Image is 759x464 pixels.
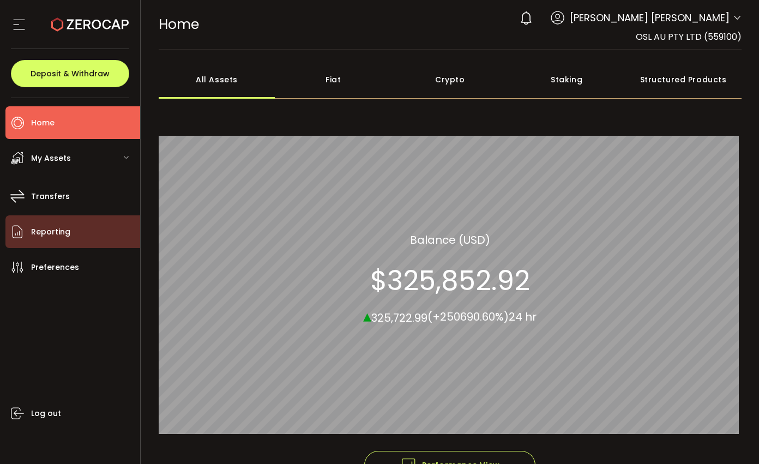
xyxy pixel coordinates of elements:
span: Log out [31,406,61,421]
section: Balance (USD) [410,231,490,248]
div: Staking [508,61,625,99]
div: Crypto [391,61,508,99]
section: $325,852.92 [370,264,530,297]
span: 24 hr [509,309,537,324]
span: Reporting [31,224,70,240]
span: Transfers [31,189,70,204]
iframe: Chat Widget [704,412,759,464]
button: Deposit & Withdraw [11,60,129,87]
span: Home [159,15,199,34]
span: Deposit & Withdraw [31,70,110,77]
span: Preferences [31,260,79,275]
span: (+250690.60%) [427,309,509,324]
div: Structured Products [625,61,742,99]
div: Fiat [275,61,391,99]
span: Home [31,115,55,131]
div: All Assets [159,61,275,99]
span: ▴ [363,304,371,327]
span: [PERSON_NAME] [PERSON_NAME] [570,10,730,25]
span: My Assets [31,150,71,166]
span: OSL AU PTY LTD (559100) [636,31,742,43]
span: 325,722.99 [371,310,427,325]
